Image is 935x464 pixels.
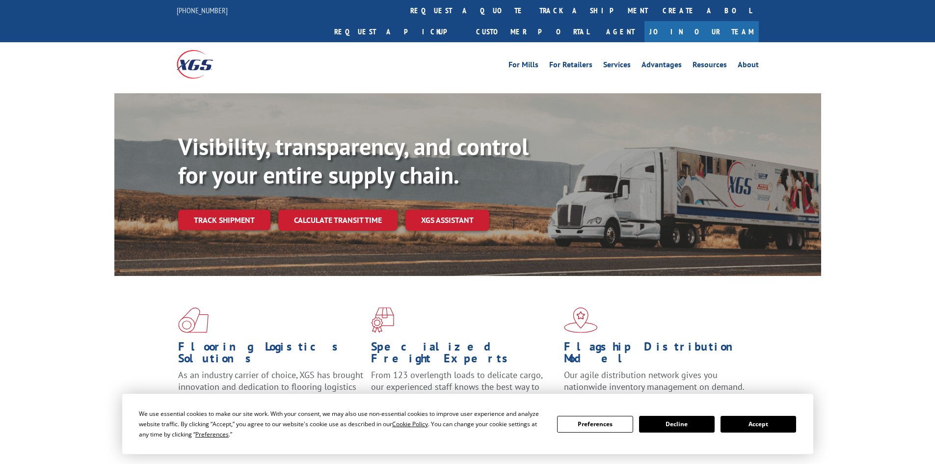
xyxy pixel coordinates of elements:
a: Services [603,61,631,72]
p: From 123 overlength loads to delicate cargo, our experienced staff knows the best way to move you... [371,369,557,413]
button: Decline [639,416,715,433]
a: [PHONE_NUMBER] [177,5,228,15]
h1: Specialized Freight Experts [371,341,557,369]
a: About [738,61,759,72]
b: Visibility, transparency, and control for your entire supply chain. [178,131,529,190]
div: We use essential cookies to make our site work. With your consent, we may also use non-essential ... [139,409,545,439]
span: As an industry carrier of choice, XGS has brought innovation and dedication to flooring logistics... [178,369,363,404]
a: Agent [596,21,644,42]
a: Calculate transit time [278,210,398,231]
h1: Flooring Logistics Solutions [178,341,364,369]
img: xgs-icon-total-supply-chain-intelligence-red [178,307,209,333]
a: Track shipment [178,210,270,230]
img: xgs-icon-focused-on-flooring-red [371,307,394,333]
img: xgs-icon-flagship-distribution-model-red [564,307,598,333]
button: Preferences [557,416,633,433]
a: Advantages [641,61,682,72]
span: Cookie Policy [392,420,428,428]
a: XGS ASSISTANT [405,210,489,231]
a: Customer Portal [469,21,596,42]
span: Preferences [195,430,229,438]
a: For Retailers [549,61,592,72]
a: For Mills [508,61,538,72]
h1: Flagship Distribution Model [564,341,749,369]
span: Our agile distribution network gives you nationwide inventory management on demand. [564,369,745,392]
a: Request a pickup [327,21,469,42]
button: Accept [721,416,796,433]
a: Resources [693,61,727,72]
div: Cookie Consent Prompt [122,394,813,454]
a: Join Our Team [644,21,759,42]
